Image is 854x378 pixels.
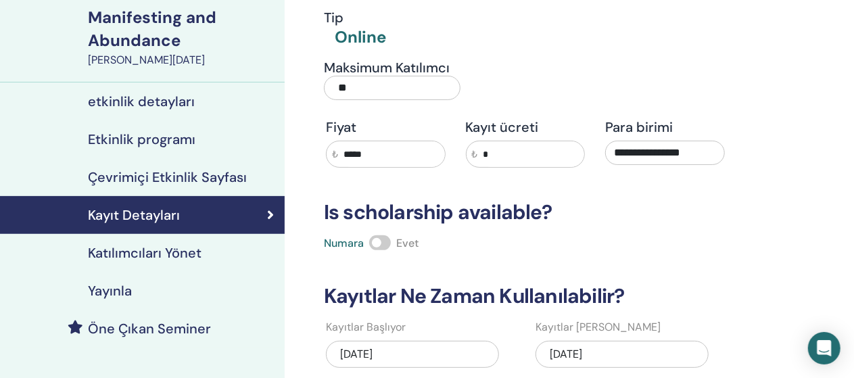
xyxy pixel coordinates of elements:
[324,236,364,250] span: Numara
[88,52,277,68] div: [PERSON_NAME][DATE]
[324,60,460,76] h4: Maksimum Katılımcı
[396,236,419,250] span: Evet
[88,6,277,52] div: Manifesting and Abundance
[88,93,195,110] h4: etkinlik detayları
[88,207,180,223] h4: Kayıt Detayları
[316,200,735,225] h3: Is scholarship available?
[472,147,478,162] span: ₺
[316,284,735,308] h3: Kayıtlar Ne Zaman Kullanılabilir?
[324,9,386,26] h4: Tip
[324,76,460,100] input: Maksimum Katılımcı
[88,283,132,299] h4: Yayınla
[88,321,211,337] h4: Öne Çıkan Seminer
[605,119,725,135] h4: Para birimi
[466,119,586,135] h4: Kayıt ücreti
[332,147,338,162] span: ₺
[326,119,446,135] h4: Fiyat
[326,319,406,335] label: Kayıtlar Başlıyor
[80,6,285,68] a: Manifesting and Abundance[PERSON_NAME][DATE]
[536,341,709,368] div: [DATE]
[88,131,195,147] h4: Etkinlik programı
[326,341,499,368] div: [DATE]
[88,245,201,261] h4: Katılımcıları Yönet
[88,169,247,185] h4: Çevrimiçi Etkinlik Sayfası
[335,26,386,49] div: Online
[808,332,840,364] div: Open Intercom Messenger
[536,319,661,335] label: Kayıtlar [PERSON_NAME]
